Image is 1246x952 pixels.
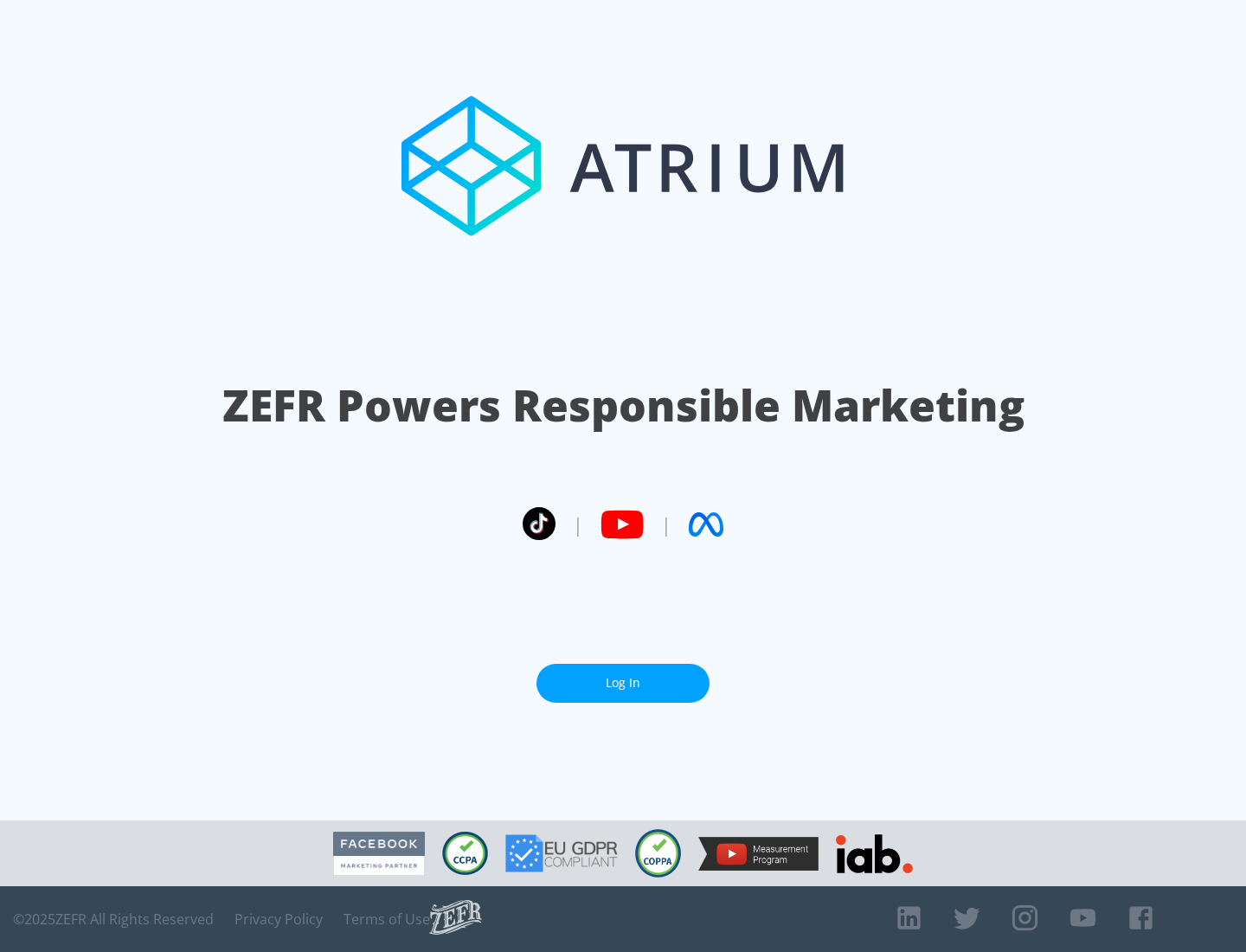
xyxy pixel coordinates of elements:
img: GDPR Compliant [505,834,618,872]
span: | [661,511,671,537]
h1: ZEFR Powers Responsible Marketing [222,376,1024,435]
span: | [573,511,583,537]
img: CCPA Compliant [442,832,488,875]
img: YouTube Measurement Program [698,837,819,871]
img: IAB [836,834,913,873]
a: Log In [536,664,710,703]
img: COPPA Compliant [635,829,681,878]
a: Privacy Policy [234,910,323,928]
img: Facebook Marketing Partner [333,832,425,876]
span: © 2025 ZEFR All Rights Reserved [13,910,214,928]
a: Terms of Use [344,910,430,928]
